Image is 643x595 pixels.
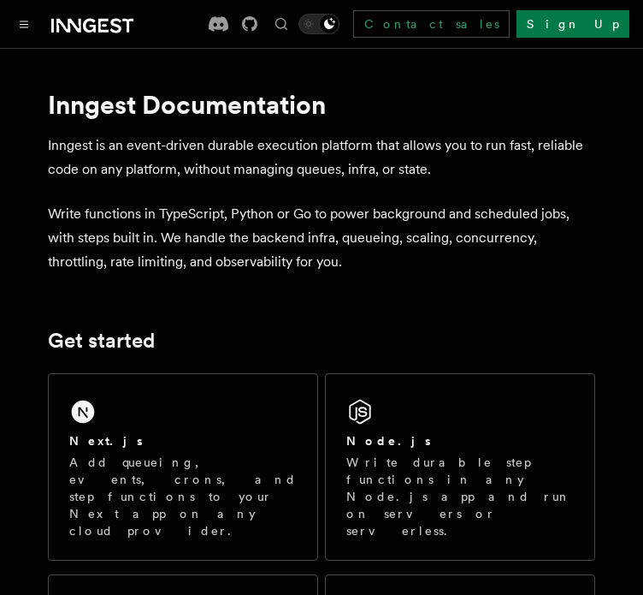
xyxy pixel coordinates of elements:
[346,432,431,449] h2: Node.js
[48,89,595,120] h1: Inngest Documentation
[48,329,155,353] a: Get started
[14,14,34,34] button: Toggle navigation
[69,432,143,449] h2: Next.js
[271,14,292,34] button: Find something...
[346,454,574,539] p: Write durable step functions in any Node.js app and run on servers or serverless.
[516,10,629,38] a: Sign Up
[353,10,510,38] a: Contact sales
[48,373,318,561] a: Next.jsAdd queueing, events, crons, and step functions to your Next app on any cloud provider.
[48,202,595,274] p: Write functions in TypeScript, Python or Go to power background and scheduled jobs, with steps bu...
[69,454,297,539] p: Add queueing, events, crons, and step functions to your Next app on any cloud provider.
[48,134,595,181] p: Inngest is an event-driven durable execution platform that allows you to run fast, reliable code ...
[298,14,339,34] button: Toggle dark mode
[325,373,595,561] a: Node.jsWrite durable step functions in any Node.js app and run on servers or serverless.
